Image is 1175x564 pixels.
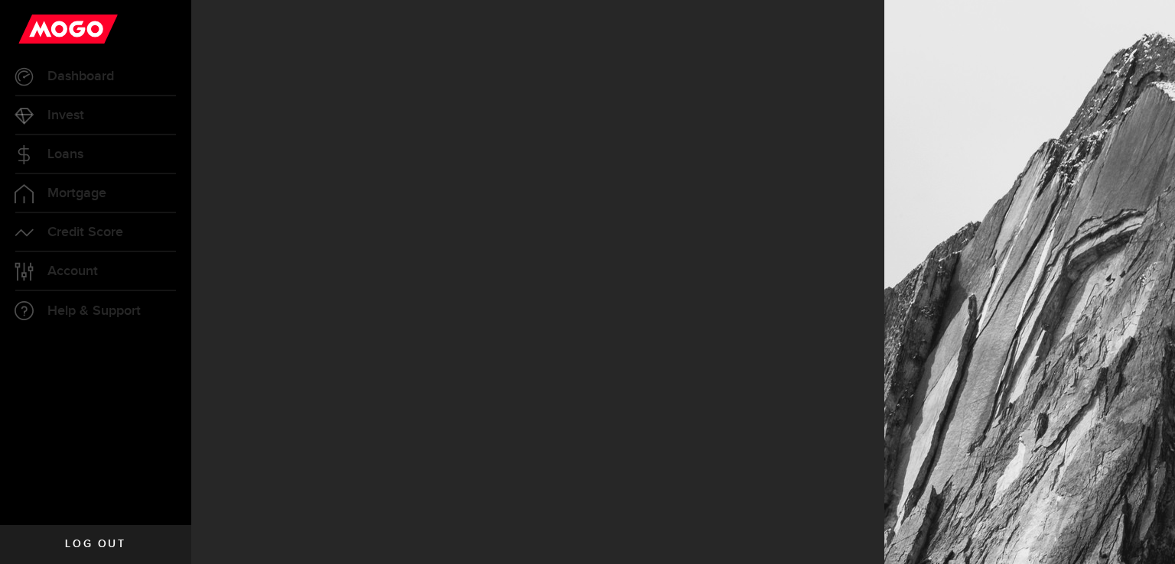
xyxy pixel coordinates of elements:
[47,186,106,200] span: Mortgage
[47,70,114,83] span: Dashboard
[47,109,84,122] span: Invest
[65,539,125,549] span: Log out
[47,147,83,161] span: Loans
[47,264,98,278] span: Account
[47,225,123,239] span: Credit Score
[47,304,141,318] span: Help & Support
